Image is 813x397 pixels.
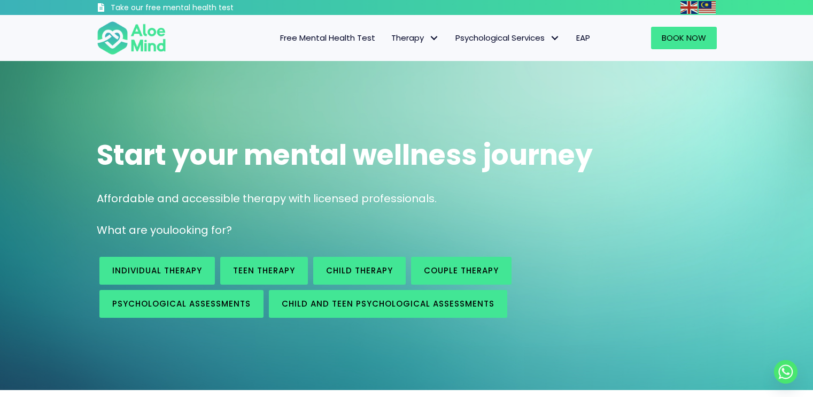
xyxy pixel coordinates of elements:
[233,265,295,276] span: Teen Therapy
[774,360,797,384] a: Whatsapp
[112,265,202,276] span: Individual therapy
[282,298,494,309] span: Child and Teen Psychological assessments
[111,3,291,13] h3: Take our free mental health test
[97,20,166,56] img: Aloe mind Logo
[97,3,291,15] a: Take our free mental health test
[455,32,560,43] span: Psychological Services
[699,1,717,13] a: Malay
[97,135,593,174] span: Start your mental wellness journey
[313,257,406,285] a: Child Therapy
[326,265,393,276] span: Child Therapy
[180,27,598,49] nav: Menu
[547,30,563,46] span: Psychological Services: submenu
[169,223,232,238] span: looking for?
[699,1,716,14] img: ms
[269,290,507,318] a: Child and Teen Psychological assessments
[112,298,251,309] span: Psychological assessments
[99,257,215,285] a: Individual therapy
[97,191,717,207] p: Affordable and accessible therapy with licensed professionals.
[651,27,717,49] a: Book Now
[391,32,439,43] span: Therapy
[662,32,706,43] span: Book Now
[576,32,590,43] span: EAP
[280,32,375,43] span: Free Mental Health Test
[411,257,512,285] a: Couple therapy
[447,27,568,49] a: Psychological ServicesPsychological Services: submenu
[680,1,698,14] img: en
[272,27,383,49] a: Free Mental Health Test
[680,1,699,13] a: English
[383,27,447,49] a: TherapyTherapy: submenu
[568,27,598,49] a: EAP
[97,223,169,238] span: What are you
[99,290,264,318] a: Psychological assessments
[220,257,308,285] a: Teen Therapy
[424,265,499,276] span: Couple therapy
[427,30,442,46] span: Therapy: submenu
